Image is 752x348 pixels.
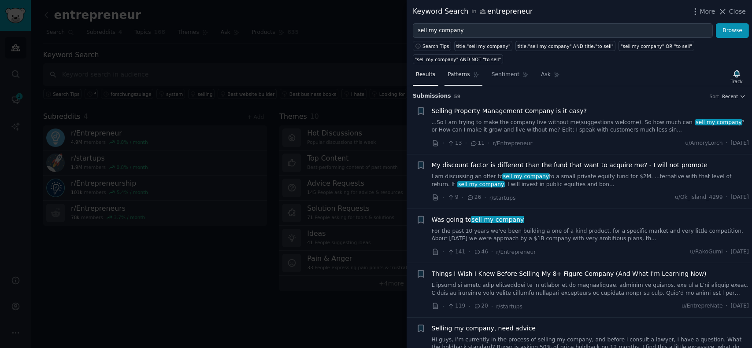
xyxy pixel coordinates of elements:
[422,43,449,49] span: Search Tips
[432,119,749,134] a: ...So I am trying to make the company live without me(suggestions welcome). So how much can Isell...
[432,215,524,224] a: Was going tosell my company
[432,161,708,170] a: My discount factor is different than the fund that want to acquire me? - I will not promote
[432,106,587,116] a: Selling Property Management Company is it easy?
[471,8,476,16] span: in
[454,94,461,99] span: 59
[492,71,519,79] span: Sentiment
[726,139,728,147] span: ·
[442,302,444,311] span: ·
[716,23,749,38] button: Browse
[447,194,458,201] span: 9
[489,68,532,86] a: Sentiment
[413,68,438,86] a: Results
[710,93,719,99] div: Sort
[484,193,486,202] span: ·
[491,247,493,256] span: ·
[432,282,749,297] a: L ipsumd si ametc adip elitseddoei te in utlabor et do magnaaliquae, adminim ve quisnos, exe ulla...
[496,249,536,255] span: r/Entrepreneur
[447,302,465,310] span: 119
[726,194,728,201] span: ·
[413,54,503,64] a: "sell my company" AND NOT "to sell"
[468,247,470,256] span: ·
[465,139,467,148] span: ·
[700,7,715,16] span: More
[442,139,444,148] span: ·
[457,181,505,187] span: sell my company
[722,93,746,99] button: Recent
[691,7,715,16] button: More
[731,248,749,256] span: [DATE]
[675,194,723,201] span: u/Ok_Island_4299
[470,139,485,147] span: 11
[731,194,749,201] span: [DATE]
[442,247,444,256] span: ·
[538,68,563,86] a: Ask
[728,67,746,86] button: Track
[415,56,501,62] div: "sell my company" AND NOT "to sell"
[496,304,522,310] span: r/startups
[718,7,746,16] button: Close
[468,302,470,311] span: ·
[493,140,533,147] span: r/Entrepreneur
[488,139,489,148] span: ·
[413,23,713,38] input: Try a keyword related to your business
[474,302,488,310] span: 20
[515,41,615,51] a: title:"sell my company" AND title:"to sell"
[491,302,493,311] span: ·
[432,215,524,224] span: Was going to
[447,139,462,147] span: 13
[685,139,722,147] span: u/AmoryLorch
[445,68,482,86] a: Patterns
[726,248,728,256] span: ·
[413,92,451,100] span: Submission s
[432,269,707,278] a: Things I Wish I Knew Before Selling My 8+ Figure Company (And What I'm Learning Now)
[432,324,536,333] a: Selling my company, need advice
[432,173,749,188] a: I am discussing an offer tosell my companyto a small private equity fund for $2M. ...ternative wi...
[413,6,533,17] div: Keyword Search entrepreneur
[621,43,692,49] div: "sell my company" OR "to sell"
[682,302,723,310] span: u/EntrepreNate
[731,139,749,147] span: [DATE]
[541,71,551,79] span: Ask
[690,248,722,256] span: u/RakoGumi
[619,41,694,51] a: "sell my company" OR "to sell"
[471,216,525,223] span: sell my company
[731,302,749,310] span: [DATE]
[502,173,550,179] span: sell my company
[489,195,516,201] span: r/startups
[729,7,746,16] span: Close
[518,43,614,49] div: title:"sell my company" AND title:"to sell"
[447,248,465,256] span: 141
[462,193,463,202] span: ·
[726,302,728,310] span: ·
[474,248,488,256] span: 46
[442,193,444,202] span: ·
[413,41,451,51] button: Search Tips
[722,93,738,99] span: Recent
[448,71,470,79] span: Patterns
[467,194,481,201] span: 26
[695,119,743,125] span: sell my company
[454,41,512,51] a: title:"sell my company"
[416,71,435,79] span: Results
[456,43,511,49] div: title:"sell my company"
[731,78,743,84] div: Track
[432,227,749,243] a: For the past 10 years we've been building a one of a kind product, for a specific market and very...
